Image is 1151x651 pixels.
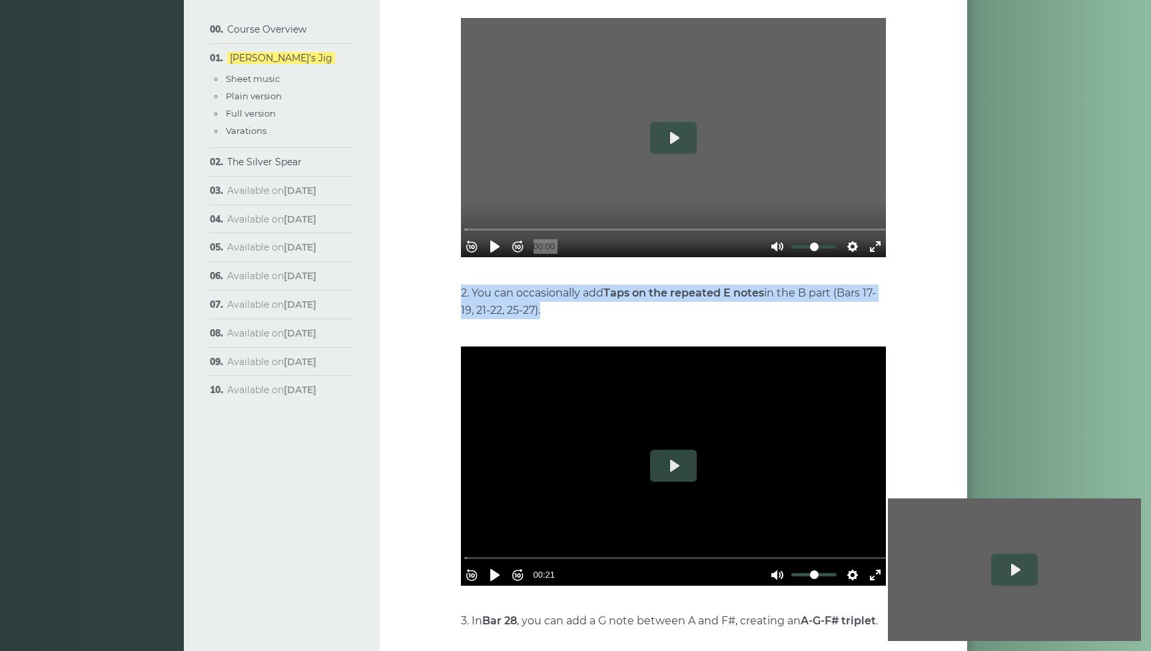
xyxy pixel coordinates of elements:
a: Sheet music [226,73,280,84]
strong: [DATE] [284,299,316,311]
strong: [DATE] [284,185,316,197]
strong: [DATE] [284,356,316,368]
span: Available on [227,299,316,311]
strong: Bar 28 [482,614,517,627]
a: Plain version [226,91,282,101]
strong: [DATE] [284,327,316,339]
strong: Taps on the repeated E notes [603,287,764,299]
a: Varations [226,125,266,136]
a: [PERSON_NAME]’s Jig [227,52,335,64]
strong: [DATE] [284,213,316,225]
a: The Silver Spear [227,156,302,168]
span: Available on [227,327,316,339]
p: 3. In , you can add a G note between A and F#, creating an . [461,612,886,630]
a: Course Overview [227,23,306,35]
span: Available on [227,185,316,197]
strong: [DATE] [284,241,316,253]
strong: [DATE] [284,384,316,396]
span: Available on [227,356,316,368]
span: Available on [227,213,316,225]
strong: A-G-F# triplet [801,614,876,627]
span: Available on [227,384,316,396]
p: 2. You can occasionally add in the B part (Bars 17-19, 21-22, 25-27). [461,285,886,319]
span: Available on [227,241,316,253]
strong: [DATE] [284,270,316,282]
span: Available on [227,270,316,282]
a: Full version [226,108,276,119]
